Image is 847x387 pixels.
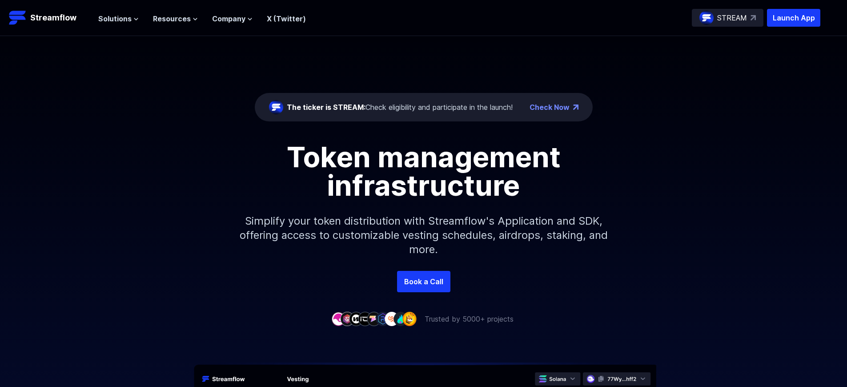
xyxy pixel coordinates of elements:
[767,9,820,27] button: Launch App
[530,102,570,113] a: Check Now
[269,100,283,114] img: streamflow-logo-circle.png
[393,312,408,326] img: company-8
[717,12,747,23] p: STREAM
[233,200,615,271] p: Simplify your token distribution with Streamflow's Application and SDK, offering access to custom...
[402,312,417,326] img: company-9
[349,312,363,326] img: company-3
[376,312,390,326] img: company-6
[397,271,450,292] a: Book a Call
[699,11,714,25] img: streamflow-logo-circle.png
[751,15,756,20] img: top-right-arrow.svg
[385,312,399,326] img: company-7
[287,102,513,113] div: Check eligibility and participate in the launch!
[331,312,345,326] img: company-1
[153,13,198,24] button: Resources
[425,314,514,324] p: Trusted by 5000+ projects
[212,13,245,24] span: Company
[267,14,306,23] a: X (Twitter)
[287,103,365,112] span: The ticker is STREAM:
[692,9,763,27] a: STREAM
[367,312,381,326] img: company-5
[573,105,578,110] img: top-right-arrow.png
[9,9,27,27] img: Streamflow Logo
[9,9,89,27] a: Streamflow
[30,12,76,24] p: Streamflow
[98,13,139,24] button: Solutions
[98,13,132,24] span: Solutions
[153,13,191,24] span: Resources
[212,13,253,24] button: Company
[340,312,354,326] img: company-2
[224,143,624,200] h1: Token management infrastructure
[358,312,372,326] img: company-4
